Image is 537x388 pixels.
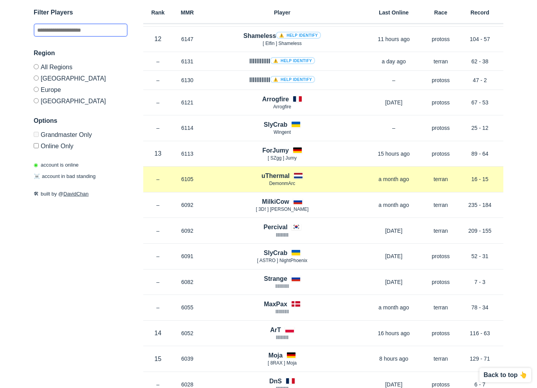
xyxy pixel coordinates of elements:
[263,41,301,46] span: [ Elfin ] Shameless
[34,162,38,168] span: ◉
[270,76,315,83] a: ⚠️ Help identify
[425,278,456,286] p: protoss
[34,190,128,198] p: built by @
[264,120,287,129] h4: SlyCrab
[34,72,128,84] label: [GEOGRAPHIC_DATA]
[173,124,202,132] p: 6114
[456,57,503,65] p: 62 - 38
[243,31,321,40] h4: Shameless
[456,278,503,286] p: 7 - 3
[425,35,456,43] p: protoss
[362,227,425,235] p: [DATE]
[362,76,425,84] p: –
[270,57,315,64] a: ⚠️ Help identify
[425,10,456,15] h6: Race
[268,155,297,161] span: [ SZgg ] Jumy
[362,35,425,43] p: 11 hours ago
[456,124,503,132] p: 25 - 12
[34,132,128,140] label: Only Show accounts currently in Grandmaster
[270,325,281,334] h4: ArT
[34,48,128,58] h3: Region
[425,150,456,158] p: protoss
[34,8,128,17] h3: Filter Players
[362,99,425,106] p: [DATE]
[425,355,456,363] p: terran
[34,191,39,197] span: 🛠
[143,354,173,363] p: 15
[269,377,282,386] h4: DnS
[456,76,503,84] p: 47 - 2
[173,35,202,43] p: 6147
[362,201,425,209] p: a month ago
[456,329,503,337] p: 116 - 63
[261,171,290,180] h4: uThermal
[456,150,503,158] p: 89 - 64
[262,197,289,206] h4: MilkiCow
[34,132,39,137] input: Grandmaster Only
[262,146,289,155] h4: ForJumy
[425,124,456,132] p: protoss
[362,252,425,260] p: [DATE]
[173,355,202,363] p: 6039
[173,57,202,65] p: 6131
[456,355,503,363] p: 129 - 71
[362,10,425,15] h6: Last Online
[202,10,362,15] h6: Player
[173,227,202,235] p: 6092
[483,372,527,378] p: Back to top 👆
[264,300,287,309] h4: MaxPax
[456,10,503,15] h6: Record
[425,329,456,337] p: protoss
[276,335,288,340] span: llllllllllll
[34,75,39,81] input: [GEOGRAPHIC_DATA]
[143,227,173,235] p: –
[425,175,456,183] p: terran
[362,57,425,65] p: a day ago
[425,99,456,106] p: protoss
[425,252,456,260] p: protoss
[362,278,425,286] p: [DATE]
[362,124,425,132] p: –
[173,76,202,84] p: 6130
[143,10,173,15] h6: Rank
[425,304,456,311] p: terran
[456,175,503,183] p: 16 - 15
[362,329,425,337] p: 16 hours ago
[262,95,289,104] h4: Arrogfire
[173,150,202,158] p: 6113
[173,304,202,311] p: 6055
[274,129,291,135] span: Wingent
[276,309,289,314] span: lllIlllIllIl
[143,278,173,286] p: –
[34,143,39,148] input: Online Only
[173,252,202,260] p: 6091
[34,173,96,181] p: account in bad standing
[276,32,321,39] a: ⚠️ Help identify
[362,304,425,311] p: a month ago
[269,181,296,186] span: DemonmArc
[257,258,308,263] span: [ ASTRО ] NightPhoenix
[456,227,503,235] p: 209 - 155
[456,201,503,209] p: 235 - 184
[34,87,39,92] input: Europe
[34,95,128,104] label: [GEOGRAPHIC_DATA]
[143,201,173,209] p: –
[425,227,456,235] p: terran
[143,304,173,311] p: –
[34,64,128,72] label: All Regions
[34,98,39,103] input: [GEOGRAPHIC_DATA]
[143,99,173,106] p: –
[425,76,456,84] p: protoss
[143,252,173,260] p: –
[34,84,128,95] label: Europe
[249,75,315,84] h4: llllllllllll
[173,10,202,15] h6: MMR
[456,304,503,311] p: 78 - 34
[456,35,503,43] p: 104 - 57
[362,355,425,363] p: 8 hours ago
[34,174,40,180] span: ☠️
[276,232,288,238] span: llllllllllll
[456,252,503,260] p: 52 - 31
[143,175,173,183] p: –
[143,76,173,84] p: –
